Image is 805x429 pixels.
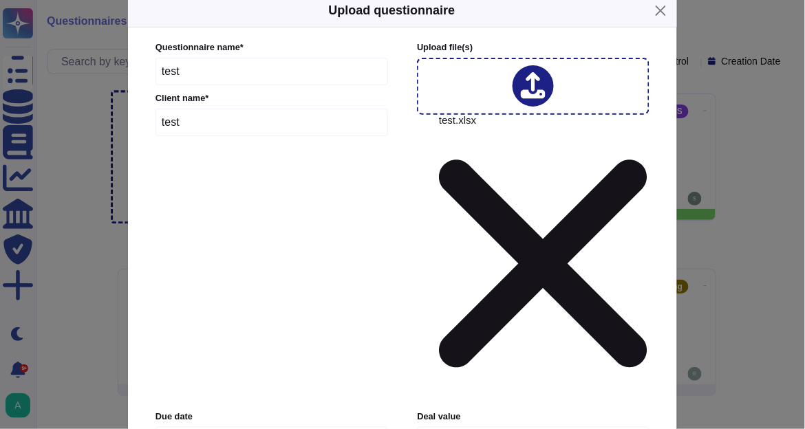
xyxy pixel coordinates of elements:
[328,1,455,20] h5: Upload questionnaire
[155,94,388,103] label: Client name
[417,42,473,52] span: Upload file (s)
[155,412,387,421] label: Due date
[155,109,388,136] input: Enter company name of the client
[418,412,650,421] label: Deal value
[155,43,388,52] label: Questionnaire name
[439,115,647,402] span: test.xlsx
[155,58,388,85] input: Enter questionnaire name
